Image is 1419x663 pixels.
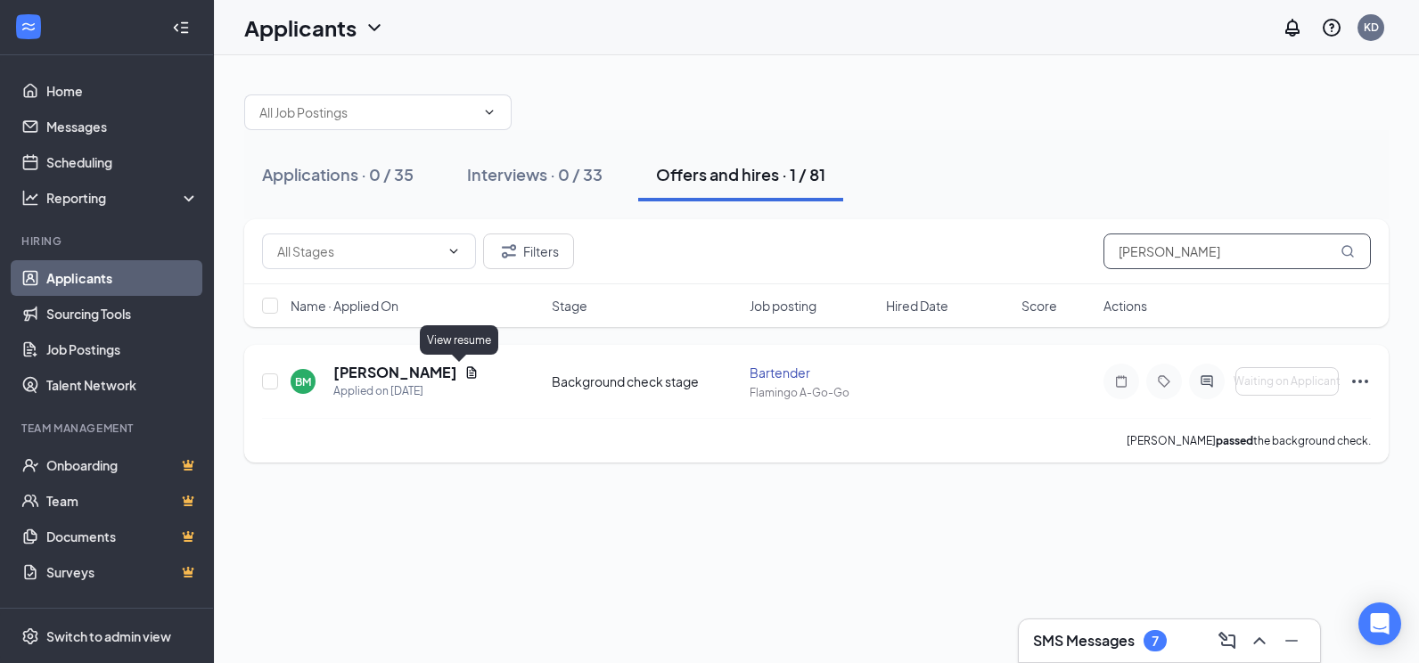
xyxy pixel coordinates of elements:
[291,297,398,315] span: Name · Applied On
[46,109,199,144] a: Messages
[1153,374,1175,389] svg: Tag
[750,297,816,315] span: Job posting
[464,365,479,380] svg: Document
[46,447,199,483] a: OnboardingCrown
[46,73,199,109] a: Home
[172,19,190,37] svg: Collapse
[1213,626,1242,655] button: ComposeMessage
[21,233,195,249] div: Hiring
[1235,367,1339,396] button: Waiting on Applicant
[1127,433,1371,448] p: [PERSON_NAME] the background check.
[1033,631,1135,651] h3: SMS Messages
[467,163,603,185] div: Interviews · 0 / 33
[1321,17,1342,38] svg: QuestionInfo
[1277,626,1306,655] button: Minimize
[750,364,874,381] div: Bartender
[277,241,439,261] input: All Stages
[552,297,587,315] span: Stage
[333,363,457,382] h5: [PERSON_NAME]
[1249,630,1270,651] svg: ChevronUp
[244,12,357,43] h1: Applicants
[21,189,39,207] svg: Analysis
[259,102,475,122] input: All Job Postings
[262,163,414,185] div: Applications · 0 / 35
[498,241,520,262] svg: Filter
[447,244,461,258] svg: ChevronDown
[420,325,498,355] div: View resume
[46,483,199,519] a: TeamCrown
[20,18,37,36] svg: WorkstreamLogo
[46,627,171,645] div: Switch to admin view
[364,17,385,38] svg: ChevronDown
[886,297,948,315] span: Hired Date
[1021,297,1057,315] span: Score
[1281,630,1302,651] svg: Minimize
[1111,374,1132,389] svg: Note
[1196,374,1218,389] svg: ActiveChat
[46,189,200,207] div: Reporting
[21,627,39,645] svg: Settings
[1234,375,1341,388] span: Waiting on Applicant
[482,105,496,119] svg: ChevronDown
[750,385,874,400] div: Flamingo A-Go-Go
[1358,602,1401,645] div: Open Intercom Messenger
[1245,626,1274,655] button: ChevronUp
[1217,630,1238,651] svg: ComposeMessage
[46,144,199,180] a: Scheduling
[656,163,825,185] div: Offers and hires · 1 / 81
[552,372,740,390] div: Background check stage
[46,331,199,367] a: Job Postings
[333,382,479,400] div: Applied on [DATE]
[295,374,311,389] div: BM
[46,519,199,554] a: DocumentsCrown
[46,296,199,331] a: Sourcing Tools
[1341,244,1355,258] svg: MagnifyingGlass
[1216,434,1253,447] b: passed
[46,554,199,590] a: SurveysCrown
[46,367,199,403] a: Talent Network
[1103,297,1147,315] span: Actions
[1364,20,1379,35] div: KD
[21,421,195,436] div: Team Management
[1103,233,1371,269] input: Search in offers and hires
[483,233,574,269] button: Filter Filters
[1152,634,1159,649] div: 7
[1349,371,1371,392] svg: Ellipses
[1282,17,1303,38] svg: Notifications
[46,260,199,296] a: Applicants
